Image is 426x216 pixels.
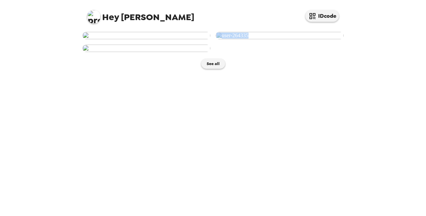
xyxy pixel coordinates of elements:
[216,32,344,39] img: user-264335
[102,11,119,23] span: Hey
[305,10,339,22] button: IDcode
[82,45,210,52] img: user-264256
[87,7,194,22] span: [PERSON_NAME]
[201,59,225,69] button: See all
[82,32,210,39] img: user-264338
[87,10,100,23] img: profile pic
